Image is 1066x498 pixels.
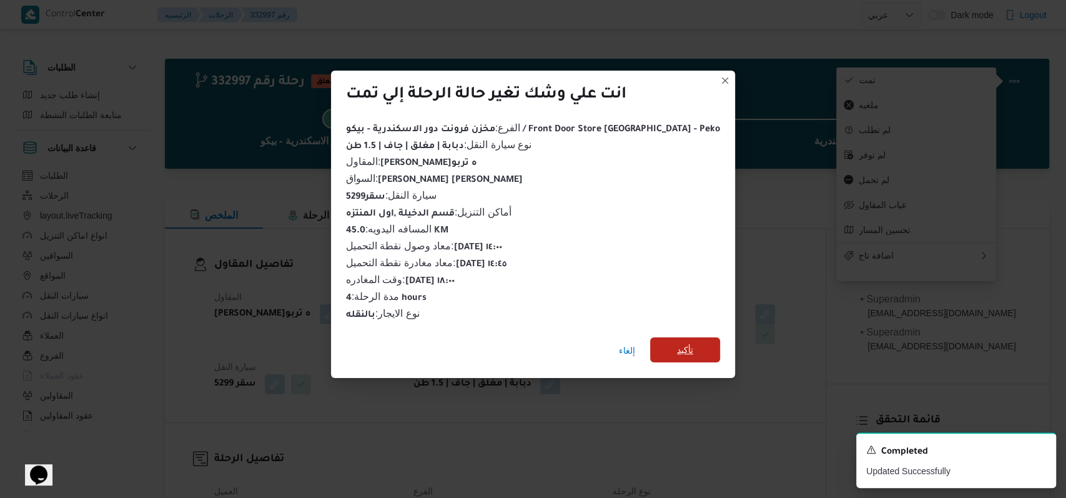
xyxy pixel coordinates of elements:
[346,224,448,234] span: المسافه اليدويه :
[346,274,455,285] span: وقت المغادره :
[378,176,523,186] b: [PERSON_NAME] [PERSON_NAME]
[677,342,693,357] span: تأكيد
[346,241,502,251] span: معاد وصول نقطة التحميل :
[346,294,427,304] b: 4 hours
[346,209,455,219] b: قسم الدخيلة ,اول المنتزه
[650,337,720,362] button: تأكيد
[881,445,928,460] span: Completed
[346,308,420,319] span: نوع الايجار :
[718,73,733,88] button: Closes this modal window
[12,448,52,486] iframe: chat widget
[346,156,477,167] span: المقاول :
[454,243,502,253] b: [DATE] ١٤:٠٠
[346,192,385,202] b: سقر5299
[380,159,477,169] b: [PERSON_NAME]ه تربو
[346,173,523,184] span: السواق :
[866,465,1046,478] p: Updated Successfully
[346,142,464,152] b: دبابة | مغلق | جاف | 1.5 طن
[346,311,375,321] b: بالنقله
[346,207,511,217] span: أماكن التنزيل :
[346,291,427,302] span: مدة الرحلة :
[346,257,506,268] span: معاد مغادرة نقطة التحميل :
[456,260,506,270] b: [DATE] ١٤:٤٥
[614,338,640,363] button: إلغاء
[346,125,720,135] b: مخزن فرونت دور الاسكندرية - بيكو / Front Door Store [GEOGRAPHIC_DATA] - Peko
[405,277,455,287] b: [DATE] ١٨:٠٠
[346,139,531,150] span: نوع سيارة النقل :
[346,226,448,236] b: 45.0 KM
[346,190,437,201] span: سيارة النقل :
[619,343,635,358] span: إلغاء
[346,122,720,133] span: الفرع :
[346,86,626,106] div: انت علي وشك تغير حالة الرحلة إلي تمت
[866,444,1046,460] div: Notification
